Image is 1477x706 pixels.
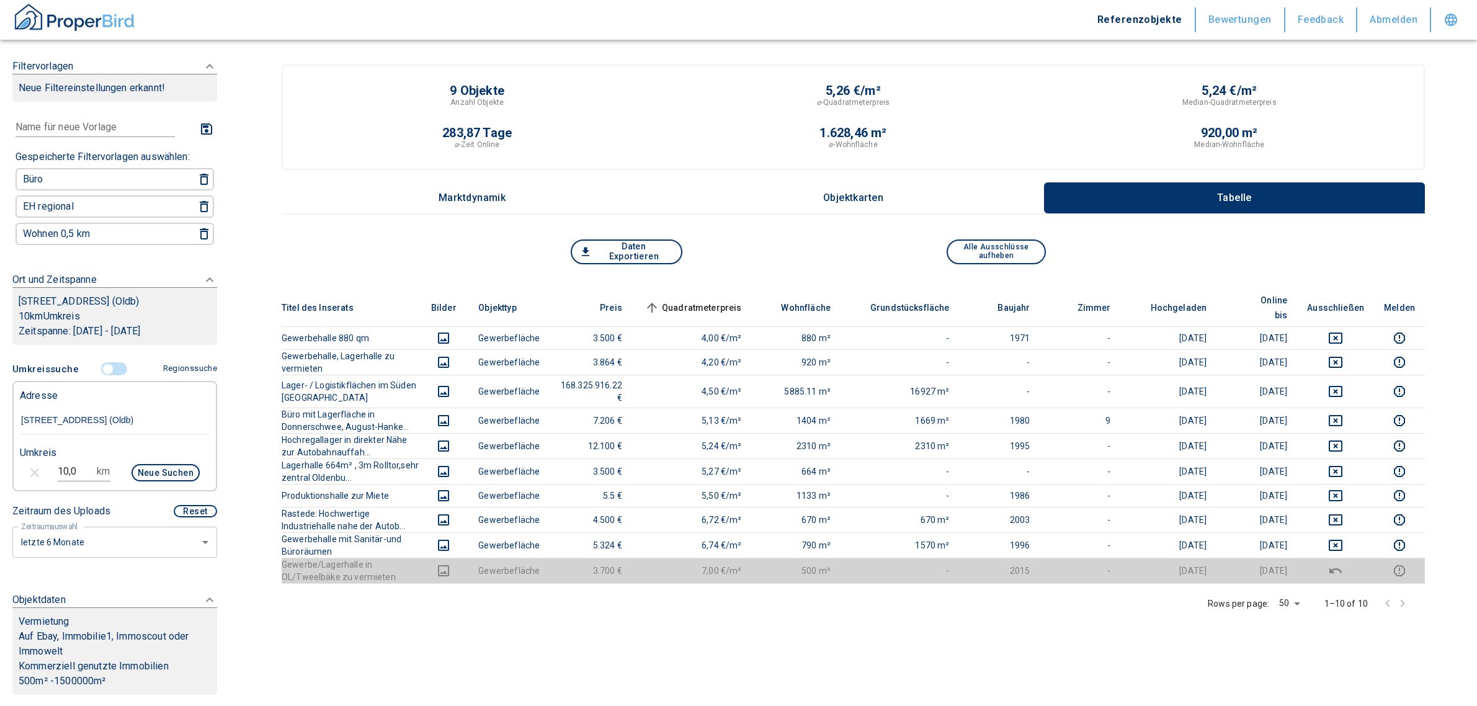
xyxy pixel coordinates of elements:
[817,97,890,108] p: ⌀-Quadratmeterpreis
[822,192,884,203] p: Objektkarten
[761,300,831,315] span: Wohnfläche
[751,458,841,484] td: 664 m²
[960,484,1040,507] td: 1986
[1216,507,1297,532] td: [DATE]
[18,171,179,188] button: Büro
[960,349,1040,375] td: -
[1040,408,1121,433] td: 9
[550,484,632,507] td: 5.5 €
[174,505,217,517] button: Reset
[1216,375,1297,408] td: [DATE]
[1040,326,1121,349] td: -
[1307,563,1364,578] button: deselect this listing
[550,507,632,532] td: 4.500 €
[960,458,1040,484] td: -
[960,532,1040,558] td: 1996
[1384,413,1415,428] button: report this listing
[1040,532,1121,558] td: -
[19,81,211,96] p: Neue Filtereinstellungen erkannt!
[468,375,550,408] td: Gewerbefläche
[632,507,752,532] td: 6,72 €/m²
[1216,349,1297,375] td: [DATE]
[1384,563,1415,578] button: report this listing
[751,532,841,558] td: 790 m²
[550,532,632,558] td: 5.324 €
[468,349,550,375] td: Gewerbefläche
[751,408,841,433] td: 1404 m²
[12,260,217,357] div: Ort und Zeitspanne[STREET_ADDRESS] (Oldb)10kmUmkreisZeitspanne: [DATE] - [DATE]
[19,629,211,659] p: Auf Ebay, Immobilie1, Immoscout oder Immowelt
[632,349,752,375] td: 4,20 €/m²
[642,300,742,315] span: Quadratmeterpreis
[429,563,458,578] button: images
[632,375,752,408] td: 4,50 €/m²
[429,331,458,346] button: images
[282,375,419,408] th: Lager- / Logistikflächen im Süden [GEOGRAPHIC_DATA]
[18,225,179,243] button: Wohnen 0,5 km
[632,326,752,349] td: 4,00 €/m²
[12,525,217,558] div: letzte 6 Monate
[12,504,110,519] p: Zeitraum des Uploads
[1307,355,1364,370] button: deselect this listing
[1121,326,1217,349] td: [DATE]
[1203,192,1265,203] p: Tabelle
[20,406,210,435] input: Adresse ändern
[442,127,512,139] p: 283,87 Tage
[1040,349,1121,375] td: -
[429,488,458,503] button: images
[19,659,211,674] p: Kommerziell genutzte Immobilien
[468,507,550,532] td: Gewerbefläche
[1384,538,1415,553] button: report this listing
[978,300,1030,315] span: Baujahr
[23,174,43,184] p: Büro
[419,289,468,327] th: Bilder
[1324,597,1368,610] p: 1–10 of 10
[1121,532,1217,558] td: [DATE]
[455,139,499,150] p: ⌀-Zeit Online
[960,558,1040,583] td: 2015
[1058,300,1111,315] span: Zimmer
[1040,375,1121,408] td: -
[468,433,550,458] td: Gewerbefläche
[429,413,458,428] button: images
[819,127,886,139] p: 1.628,46 m²
[960,408,1040,433] td: 1980
[468,408,550,433] td: Gewerbefläche
[1384,355,1415,370] button: report this listing
[1226,293,1287,323] span: Online bis
[1121,433,1217,458] td: [DATE]
[1384,512,1415,527] button: report this listing
[16,150,190,164] p: Gespeicherte Filtervorlagen auswählen:
[1121,375,1217,408] td: [DATE]
[19,294,211,309] p: [STREET_ADDRESS] (Oldb)
[947,239,1046,264] button: Alle Ausschlüsse aufheben
[18,198,179,215] button: EH regional
[1085,7,1196,32] button: Referenzobjekte
[468,484,550,507] td: Gewerbefläche
[1307,439,1364,454] button: deselect this listing
[12,2,136,33] img: ProperBird Logo and Home Button
[632,532,752,558] td: 6,74 €/m²
[632,484,752,507] td: 5,50 €/m²
[841,507,960,532] td: 670 m²
[1040,484,1121,507] td: -
[282,408,419,433] th: Büro mit Lagerfläche in Donnerschwee, August-Hanke...
[429,355,458,370] button: images
[841,349,960,375] td: -
[550,433,632,458] td: 12.100 €
[1040,458,1121,484] td: -
[468,458,550,484] td: Gewerbefläche
[1216,433,1297,458] td: [DATE]
[1216,558,1297,583] td: [DATE]
[751,349,841,375] td: 920 m²
[12,357,217,558] div: FiltervorlagenNeue Filtereinstellungen erkannt!
[282,349,419,375] th: Gewerbehalle, Lagerhalle zu vermieten
[1285,7,1358,32] button: Feedback
[12,2,136,38] button: ProperBird Logo and Home Button
[1216,326,1297,349] td: [DATE]
[550,375,632,408] td: 168.325.916.22 €
[632,458,752,484] td: 5,27 €/m²
[550,349,632,375] td: 3.864 €
[960,507,1040,532] td: 2003
[1307,384,1364,399] button: deselect this listing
